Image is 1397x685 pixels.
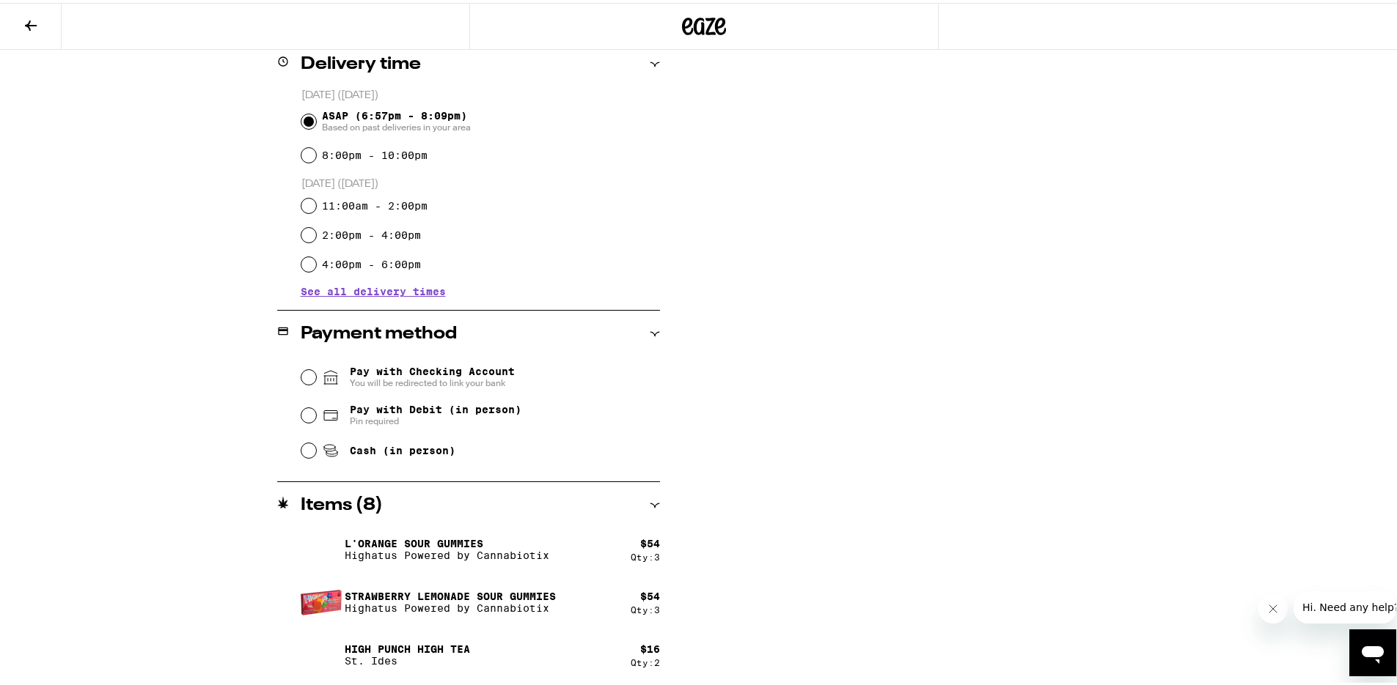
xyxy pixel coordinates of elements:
img: L'Orange Sour Gummies [301,526,342,567]
iframe: Message from company [1294,588,1396,621]
p: Strawberry Lemonade Sour Gummies [345,588,556,599]
span: Cash (in person) [350,442,455,453]
div: Qty: 3 [631,549,660,559]
div: $ 54 [640,535,660,547]
h2: Delivery time [301,53,421,70]
p: L'Orange Sour Gummies [345,535,549,547]
h2: Items ( 8 ) [301,494,383,511]
span: Pay with Debit (in person) [350,401,521,412]
div: Qty: 2 [631,655,660,664]
div: $ 16 [640,640,660,652]
div: $ 54 [640,588,660,599]
span: You will be redirected to link your bank [350,374,515,386]
p: Highatus Powered by Cannabiotix [345,547,549,558]
p: High Punch High Tea [345,640,470,652]
label: 2:00pm - 4:00pm [322,226,421,238]
span: Pin required [350,412,521,424]
p: St. Ides [345,652,470,664]
img: Strawberry Lemonade Sour Gummies [301,587,342,612]
div: Qty: 3 [631,602,660,612]
p: [DATE] ([DATE]) [301,86,660,100]
h2: Payment method [301,322,457,340]
p: Highatus Powered by Cannabiotix [345,599,556,611]
p: [DATE] ([DATE]) [301,174,660,188]
iframe: Close message [1258,591,1288,621]
img: High Punch High Tea [301,632,342,673]
label: 11:00am - 2:00pm [322,197,428,209]
span: Pay with Checking Account [350,363,515,386]
label: 4:00pm - 6:00pm [322,256,421,267]
span: ASAP (6:57pm - 8:09pm) [322,107,471,130]
span: Based on past deliveries in your area [322,119,471,130]
iframe: Button to launch messaging window [1349,626,1396,673]
label: 8:00pm - 10:00pm [322,147,428,158]
span: Hi. Need any help? [9,10,106,22]
button: See all delivery times [301,284,446,294]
